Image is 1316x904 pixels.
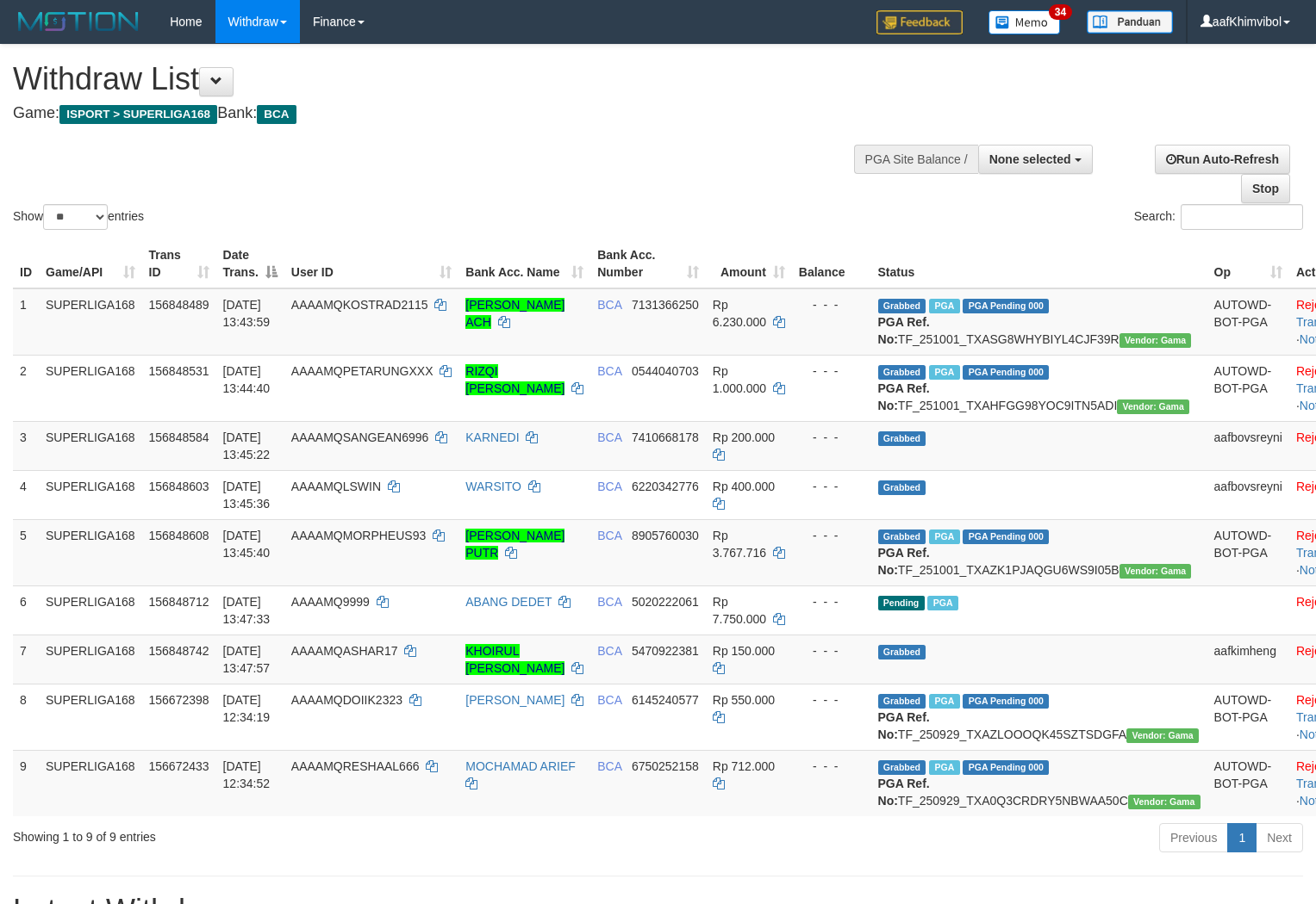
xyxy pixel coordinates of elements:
span: Rp 712.000 [713,759,775,773]
span: Copy 7410668178 to clipboard [632,430,699,444]
span: Copy 8905760030 to clipboard [632,529,699,542]
span: [DATE] 13:43:59 [223,298,271,329]
td: 6 [13,585,39,635]
td: AUTOWD-BOT-PGA [1207,750,1289,816]
span: 156672398 [149,693,209,707]
a: ABANG DEDET [465,595,552,609]
span: [DATE] 12:34:52 [223,759,271,790]
td: SUPERLIGA168 [39,470,142,519]
span: Rp 200.000 [713,430,775,444]
span: Vendor URL: https://trx31.1velocity.biz [1120,333,1192,348]
span: [DATE] 13:45:22 [223,430,271,461]
span: [DATE] 13:45:36 [223,480,271,511]
th: Bank Acc. Name: activate to sort column ascending [458,239,590,288]
td: TF_251001_TXAZK1PJAQGU6WS9I05B [871,519,1207,585]
td: TF_251001_TXASG8WHYBIYL4CJF39R [871,288,1207,356]
span: Copy 7131366250 to clipboard [632,298,699,312]
span: PGA Pending [963,529,1049,544]
span: 156672433 [149,759,209,773]
span: Rp 7.750.000 [713,595,766,626]
img: panduan.png [1087,10,1173,34]
div: - - - [799,362,864,380]
td: SUPERLIGA168 [39,684,142,750]
span: [DATE] 13:44:40 [223,364,271,395]
td: TF_250929_TXAZLOOOQK45SZTSDGFA [871,684,1207,750]
h1: Withdraw List [13,62,860,96]
span: None selected [989,152,1071,166]
span: BCA [597,644,621,658]
div: - - - [799,758,864,775]
div: PGA Site Balance / [854,145,978,174]
span: Vendor URL: https://trx31.1velocity.biz [1128,795,1201,809]
td: AUTOWD-BOT-PGA [1207,355,1289,421]
span: Grabbed [878,299,926,313]
span: Grabbed [878,645,926,659]
td: 7 [13,635,39,684]
span: BCA [597,759,621,773]
th: ID [13,239,39,288]
th: User ID: activate to sort column ascending [284,239,458,288]
td: SUPERLIGA168 [39,635,142,684]
th: Bank Acc. Number: activate to sort column ascending [590,239,706,288]
span: Rp 3.767.716 [713,529,766,560]
td: SUPERLIGA168 [39,519,142,585]
span: Marked by aafsoycanthlai [929,365,959,380]
b: PGA Ref. No: [878,710,930,741]
span: AAAAMQDOIIK2323 [291,693,402,707]
span: 34 [1049,4,1072,20]
td: SUPERLIGA168 [39,421,142,470]
span: 156848712 [149,595,209,609]
img: MOTION_logo.png [13,9,144,34]
span: Copy 0544040703 to clipboard [632,364,699,378]
td: AUTOWD-BOT-PGA [1207,684,1289,750]
span: Copy 6220342776 to clipboard [632,480,699,493]
span: PGA Pending [963,299,1049,313]
img: Button%20Memo.svg [989,10,1061,34]
span: AAAAMQLSWIN [291,480,381,493]
td: AUTOWD-BOT-PGA [1207,519,1289,585]
th: Game/API: activate to sort column ascending [39,239,142,288]
th: Trans ID: activate to sort column ascending [142,239,216,288]
th: Op: activate to sort column ascending [1207,239,1289,288]
a: RIZQI [PERSON_NAME] [465,364,564,395]
span: Rp 6.230.000 [713,298,766,329]
a: Run Auto-Refresh [1155,145,1290,174]
span: Pending [878,596,925,610]
th: Status [871,239,1207,288]
span: BCA [597,529,621,542]
span: AAAAMQRESHAAL666 [291,759,420,773]
span: 156848603 [149,480,209,493]
h4: Game: Bank: [13,105,860,122]
a: [PERSON_NAME] ACH [465,298,564,329]
span: [DATE] 13:45:40 [223,529,271,560]
span: Marked by aafsoycanthlai [929,694,959,709]
span: PGA Pending [963,760,1049,775]
span: AAAAMQMORPHEUS93 [291,529,426,542]
div: - - - [799,593,864,610]
span: BCA [597,430,621,444]
span: AAAAMQSANGEAN6996 [291,430,429,444]
span: Copy 5020222061 to clipboard [632,595,699,609]
label: Search: [1134,204,1303,230]
span: BCA [597,595,621,609]
span: ISPORT > SUPERLIGA168 [59,105,217,124]
label: Show entries [13,204,144,230]
span: BCA [257,105,296,124]
span: Rp 150.000 [713,644,775,658]
b: PGA Ref. No: [878,546,930,577]
a: Next [1256,823,1303,852]
b: PGA Ref. No: [878,777,930,808]
td: TF_251001_TXAHFGG98YOC9ITN5ADI [871,355,1207,421]
span: Copy 6750252158 to clipboard [632,759,699,773]
a: 1 [1227,823,1257,852]
span: Grabbed [878,480,926,495]
a: [PERSON_NAME] [465,693,564,707]
td: aafkimheng [1207,635,1289,684]
b: PGA Ref. No: [878,381,930,412]
div: - - - [799,691,864,709]
td: SUPERLIGA168 [39,585,142,635]
div: - - - [799,429,864,446]
div: - - - [799,296,864,313]
span: Grabbed [878,760,926,775]
span: Marked by aafsoycanthlai [929,299,959,313]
